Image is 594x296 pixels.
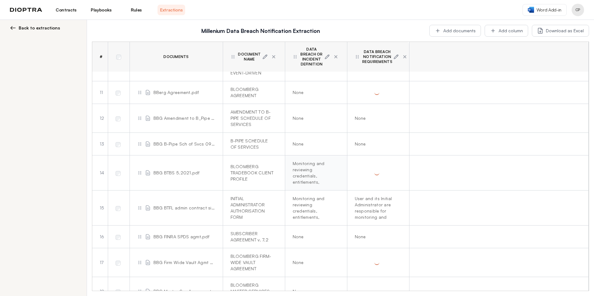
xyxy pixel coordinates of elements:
div: INITIAL ADMINISTRATOR AUTHORISATION FORM [231,195,275,220]
img: logo [10,8,42,12]
div: BLOOMBERG AGREEMENT [231,86,275,99]
div: None [293,288,337,294]
button: Profile menu [572,4,584,16]
h2: Millenium Data Breach Notification Extraction [96,26,426,35]
div: None [293,115,337,121]
td: 15 [92,191,108,226]
button: Delete column [270,53,277,61]
th: Documents [130,42,223,72]
td: 17 [92,248,108,277]
div: AMENDMENT TO B-PIPE SCHEDULE OF SERVICES [231,109,275,128]
button: Edit prompt [323,53,331,61]
a: Extractions [158,5,185,15]
div: None [293,234,337,240]
span: Back to extractions [19,25,60,31]
img: word [528,7,534,13]
div: BLOOMBERG TRADEBOOK CLIENT PROFILE [231,164,275,182]
span: BBG Firm Wide Vault Agmt 3.2019.pdf [153,259,215,266]
img: left arrow [10,25,16,31]
div: None [355,234,399,240]
div: Monitoring and reviewing credentials, entitlements, security breaches, access violations, and ina... [293,160,337,185]
span: BBG FINRA SPDS agmt.pdf [153,234,209,240]
td: 14 [92,155,108,191]
button: Download as Excel [532,25,589,37]
button: Delete column [332,53,340,61]
span: BBG Master Svc Agreement 092018.pdf [153,288,215,294]
a: Word Add-in [523,4,567,16]
span: BBG BTFL admin contract signed.pdf [153,205,215,211]
td: 16 [92,226,108,248]
div: None [293,141,337,147]
span: Data Breach or Incident Definition [300,47,323,67]
button: Add column [485,25,528,37]
div: None [355,115,399,121]
span: Data Breach Notification Requirements [362,49,392,64]
button: Delete column [401,53,409,61]
div: User and its Initial Administrator are responsible for monitoring and reviewing credentials, enti... [355,195,399,220]
button: Edit prompt [392,53,400,61]
div: None [293,89,337,96]
span: BBerg Agreement.pdf [153,89,199,96]
div: BLOOMBERG FIRM-WIDE VAULT AGREEMENT [231,253,275,272]
div: None [293,259,337,266]
a: Playbooks [87,5,115,15]
td: 13 [92,133,108,155]
th: # [92,42,108,72]
span: BBG BTBS 5.2021.pdf [153,170,199,176]
div: B-PIPE SCHEDULE OF SERVICES [231,138,275,150]
span: Word Add-in [537,7,561,13]
a: Contracts [52,5,80,15]
td: 12 [92,104,108,133]
button: Add documents [429,25,481,37]
div: SUBSCRIBER AGREEMENT v. 7.2 [231,231,275,243]
span: BBG B-Pipe Sch of Svcs 092018.pdf [153,141,215,147]
div: None [355,141,399,147]
div: Monitoring and reviewing credentials, entitlements, security breaches, access violations, and ina... [293,195,337,220]
td: 11 [92,81,108,104]
button: Edit prompt [261,53,269,61]
button: Back to extractions [10,25,79,31]
span: Document Name [238,52,261,62]
span: BBG Amendment to B_Pipe 092018.pdf [153,115,215,121]
a: Rules [122,5,150,15]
